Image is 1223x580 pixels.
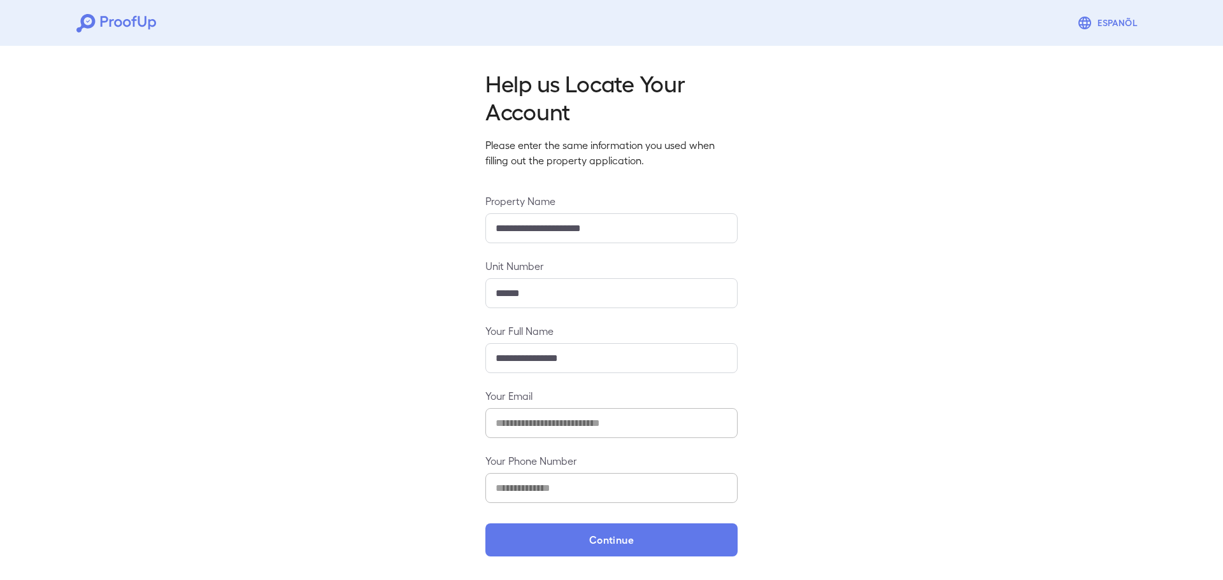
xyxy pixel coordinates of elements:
label: Your Phone Number [485,453,738,468]
label: Your Email [485,388,738,403]
label: Your Full Name [485,323,738,338]
label: Unit Number [485,258,738,273]
p: Please enter the same information you used when filling out the property application. [485,138,738,168]
button: Espanõl [1072,10,1147,36]
label: Property Name [485,194,738,208]
h2: Help us Locate Your Account [485,69,738,125]
button: Continue [485,523,738,556]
